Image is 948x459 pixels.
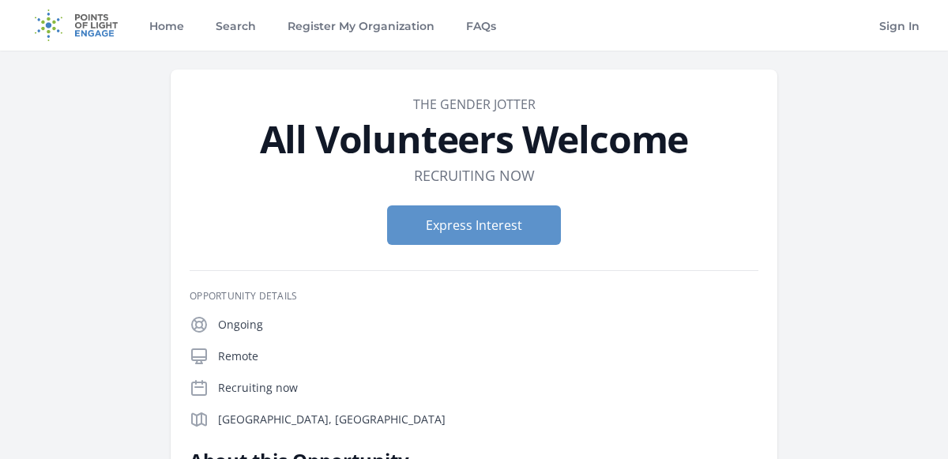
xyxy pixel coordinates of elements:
a: The Gender Jotter [413,96,536,113]
p: Recruiting now [218,380,758,396]
button: Express Interest [387,205,561,245]
p: Remote [218,348,758,364]
h3: Opportunity Details [190,290,758,303]
p: Ongoing [218,317,758,333]
dd: Recruiting now [414,164,535,186]
p: [GEOGRAPHIC_DATA], [GEOGRAPHIC_DATA] [218,412,758,427]
h1: All Volunteers Welcome [190,120,758,158]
